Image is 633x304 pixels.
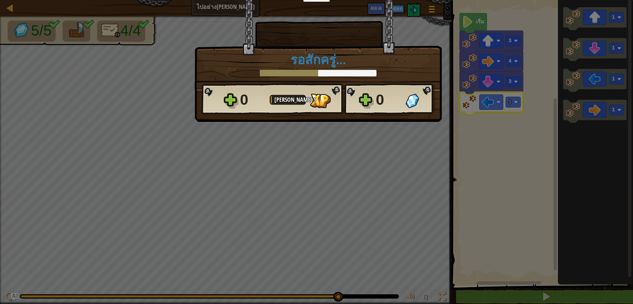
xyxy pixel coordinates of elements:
[376,89,402,110] div: 0
[406,94,419,108] img: อัญมณีที่ได้มา
[310,94,331,108] img: XP ที่ได้รับ
[274,96,314,104] span: [PERSON_NAME]
[201,53,435,67] h1: รอสักครู่...
[314,96,316,104] span: 5
[240,89,266,110] div: 0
